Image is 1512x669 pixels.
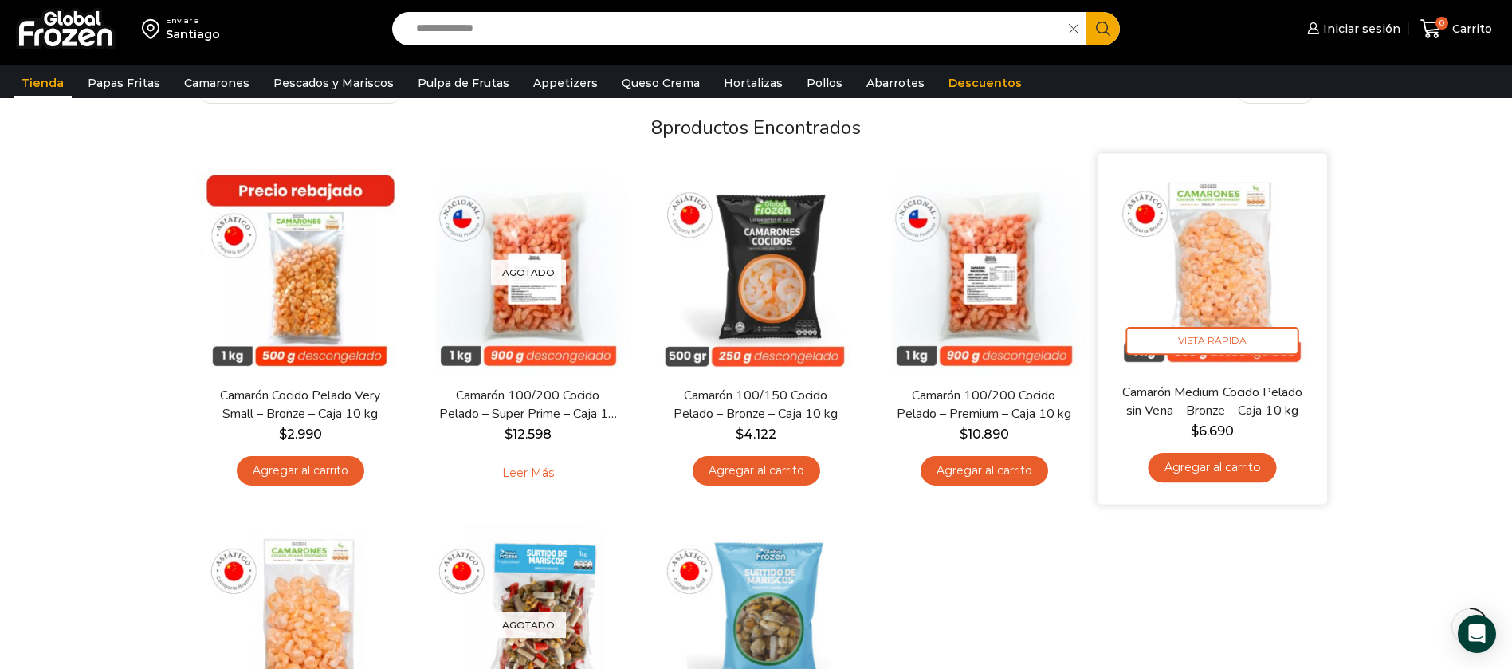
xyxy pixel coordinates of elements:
a: Camarón Medium Cocido Pelado sin Vena – Bronze – Caja 10 kg [1119,384,1304,421]
img: address-field-icon.svg [142,15,166,42]
div: Santiago [166,26,220,42]
a: Pulpa de Frutas [410,68,517,98]
a: Iniciar sesión [1303,13,1400,45]
div: Open Intercom Messenger [1458,615,1496,653]
bdi: 10.890 [960,427,1009,442]
span: Carrito [1448,21,1492,37]
a: Agregar al carrito: “Camarón Medium Cocido Pelado sin Vena - Bronze - Caja 10 kg” [1148,453,1276,482]
bdi: 6.690 [1190,423,1233,439]
span: $ [960,427,968,442]
a: Hortalizas [716,68,791,98]
span: Vista Rápida [1125,327,1298,355]
a: Queso Crema [614,68,708,98]
span: $ [1190,423,1198,439]
span: $ [505,427,513,442]
a: Tienda [14,68,72,98]
a: Descuentos [941,68,1030,98]
bdi: 2.990 [279,427,322,442]
a: Camarón 100/150 Cocido Pelado – Bronze – Caja 10 kg [664,387,847,423]
span: 8 [651,115,662,140]
bdi: 4.122 [736,427,776,442]
a: Pollos [799,68,850,98]
p: Agotado [491,612,566,639]
a: Pescados y Mariscos [265,68,402,98]
span: $ [736,427,744,442]
button: Search button [1086,12,1120,45]
div: Enviar a [166,15,220,26]
a: Appetizers [525,68,606,98]
a: Papas Fritas [80,68,168,98]
a: Agregar al carrito: “Camarón Cocido Pelado Very Small - Bronze - Caja 10 kg” [237,456,364,486]
a: Abarrotes [858,68,933,98]
a: Camarón Cocido Pelado Very Small – Bronze – Caja 10 kg [208,387,391,423]
span: productos encontrados [662,115,861,140]
a: Agregar al carrito: “Camarón 100/200 Cocido Pelado - Premium - Caja 10 kg” [921,456,1048,486]
a: Leé más sobre “Camarón 100/200 Cocido Pelado - Super Prime - Caja 10 kg” [477,456,579,490]
a: Camarones [176,68,257,98]
a: 0 Carrito [1416,10,1496,48]
a: Camarón 100/200 Cocido Pelado – Premium – Caja 10 kg [892,387,1075,423]
p: Agotado [491,260,566,286]
a: Agregar al carrito: “Camarón 100/150 Cocido Pelado - Bronze - Caja 10 kg” [693,456,820,486]
span: $ [279,427,287,442]
span: Iniciar sesión [1319,21,1400,37]
span: 0 [1435,17,1448,30]
a: Camarón 100/200 Cocido Pelado – Super Prime – Caja 10 kg [436,387,619,423]
bdi: 12.598 [505,427,552,442]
